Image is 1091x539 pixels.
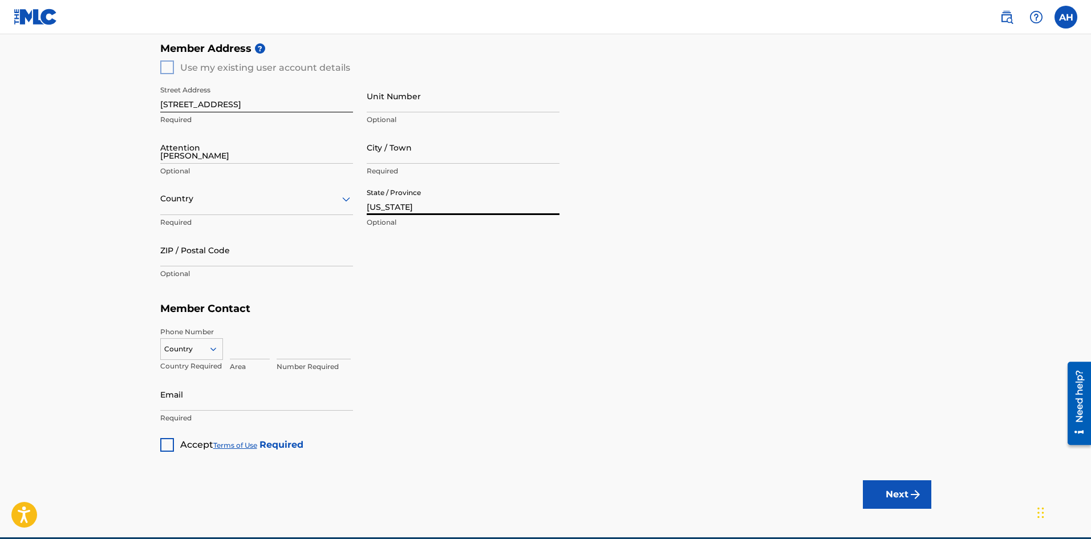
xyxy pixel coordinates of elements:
a: Terms of Use [213,441,257,449]
p: Number Required [277,362,351,372]
button: Next [863,480,931,509]
div: User Menu [1055,6,1077,29]
img: MLC Logo [14,9,58,25]
h5: Member Address [160,37,931,61]
p: Area [230,362,270,372]
strong: Required [259,439,303,450]
div: Help [1025,6,1048,29]
p: Required [367,166,559,176]
h5: Member Contact [160,297,931,321]
iframe: Resource Center [1059,358,1091,449]
p: Optional [367,217,559,228]
p: Country Required [160,361,223,371]
p: Required [160,115,353,125]
img: f7272a7cc735f4ea7f67.svg [909,488,922,501]
p: Required [160,413,353,423]
p: Optional [160,166,353,176]
img: help [1029,10,1043,24]
img: search [1000,10,1013,24]
p: Required [160,217,353,228]
p: Optional [367,115,559,125]
iframe: Chat Widget [1034,484,1091,539]
span: Accept [180,439,213,450]
div: Drag [1037,496,1044,530]
p: Optional [160,269,353,279]
a: Public Search [995,6,1018,29]
span: ? [255,43,265,54]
